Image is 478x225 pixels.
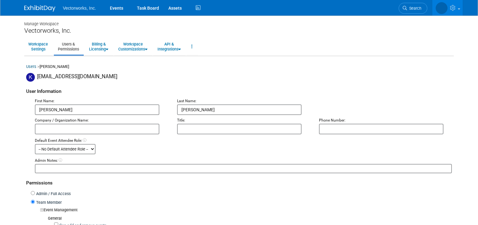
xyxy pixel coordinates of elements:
div: General [48,216,452,222]
label: Team Member [35,200,62,206]
a: API &Integrations [153,39,185,54]
label: Admin / Full Access [35,191,71,197]
img: ExhibitDay [24,5,55,12]
div: Phone Number: [319,118,452,123]
span: Search [407,6,421,11]
span: > [37,64,40,69]
div: Event Management [40,207,452,213]
div: First Name: [35,98,168,104]
div: Company / Organization Name: [35,118,168,123]
div: Default Event Attendee Role: [35,138,452,144]
div: Vectorworks, Inc. [24,27,454,35]
div: [PERSON_NAME] [26,64,452,73]
a: WorkspaceSettings [24,39,52,54]
a: Users &Permissions [54,39,83,54]
div: User Information [26,82,452,98]
div: Manage Workspace [24,16,454,27]
div: Permissions [26,173,452,190]
span: Vectorworks, Inc. [63,6,96,11]
div: Title: [177,118,310,123]
span: [EMAIL_ADDRESS][DOMAIN_NAME] [37,74,117,79]
a: Users [26,64,36,69]
div: Admin Notes: [35,158,452,164]
a: WorkspaceCustomizations [114,39,152,54]
div: Last Name: [177,98,310,104]
img: Keith Ragsdale [26,73,35,82]
img: Tania Arabian [436,2,448,14]
a: Billing &Licensing [85,39,112,54]
a: Search [399,3,427,14]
